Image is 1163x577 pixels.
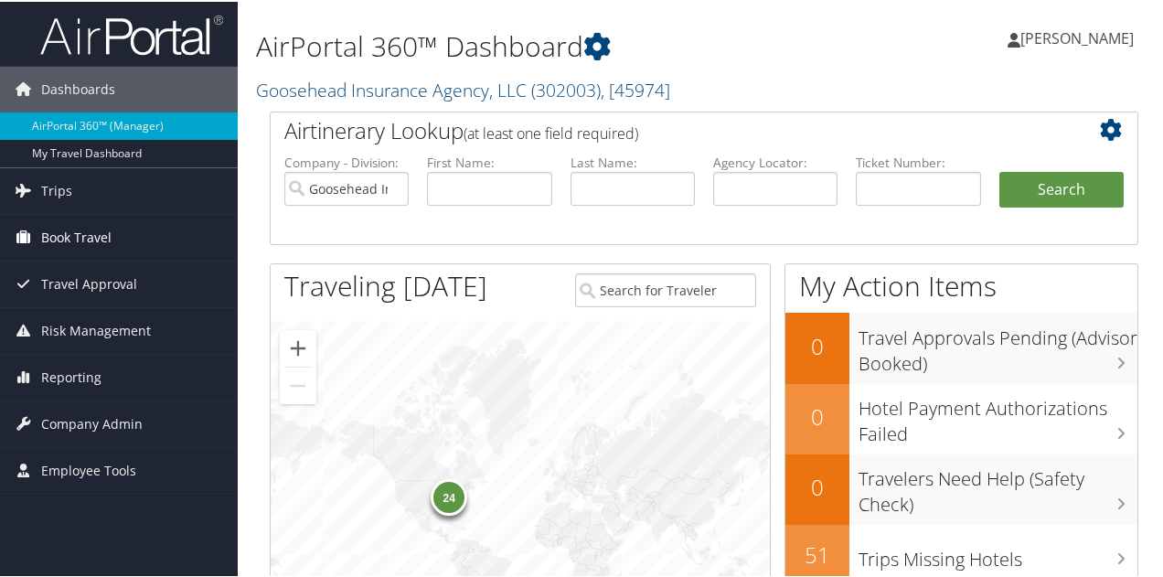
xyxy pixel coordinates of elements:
[1008,9,1152,64] a: [PERSON_NAME]
[41,353,101,399] span: Reporting
[785,400,849,431] h2: 0
[431,477,467,514] div: 24
[280,366,316,402] button: Zoom out
[40,12,223,55] img: airportal-logo.png
[41,65,115,111] span: Dashboards
[785,453,1137,523] a: 0Travelers Need Help (Safety Check)
[256,76,670,101] a: Goosehead Insurance Agency, LLC
[427,152,551,170] label: First Name:
[785,538,849,569] h2: 51
[41,400,143,445] span: Company Admin
[713,152,838,170] label: Agency Locator:
[571,152,695,170] label: Last Name:
[256,26,853,64] h1: AirPortal 360™ Dashboard
[859,536,1137,571] h3: Trips Missing Hotels
[785,470,849,501] h2: 0
[531,76,601,101] span: ( 302003 )
[856,152,980,170] label: Ticket Number:
[601,76,670,101] span: , [ 45974 ]
[1020,27,1134,47] span: [PERSON_NAME]
[41,306,151,352] span: Risk Management
[464,122,638,142] span: (at least one field required)
[859,385,1137,445] h3: Hotel Payment Authorizations Failed
[785,382,1137,453] a: 0Hotel Payment Authorizations Failed
[41,446,136,492] span: Employee Tools
[859,315,1137,375] h3: Travel Approvals Pending (Advisor Booked)
[785,265,1137,304] h1: My Action Items
[41,260,137,305] span: Travel Approval
[284,265,487,304] h1: Traveling [DATE]
[785,329,849,360] h2: 0
[999,170,1124,207] button: Search
[41,213,112,259] span: Book Travel
[785,311,1137,381] a: 0Travel Approvals Pending (Advisor Booked)
[41,166,72,212] span: Trips
[280,328,316,365] button: Zoom in
[284,152,409,170] label: Company - Division:
[575,272,755,305] input: Search for Traveler
[859,455,1137,516] h3: Travelers Need Help (Safety Check)
[284,113,1051,144] h2: Airtinerary Lookup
